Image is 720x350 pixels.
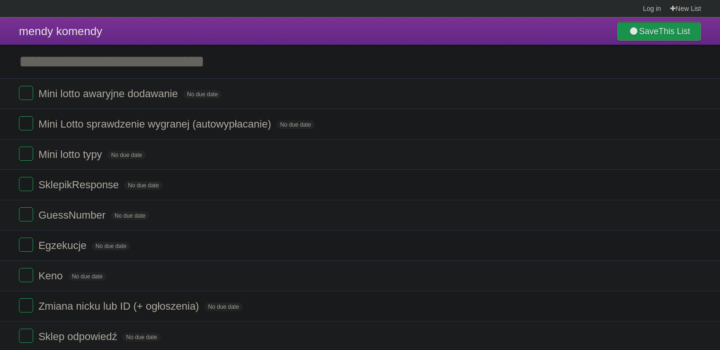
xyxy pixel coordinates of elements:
label: Done [19,86,33,100]
span: Egzekucje [38,239,89,251]
span: GuessNumber [38,209,108,221]
span: Zmiana nicku lub ID (+ ogłoszenia) [38,300,201,312]
span: No due date [276,120,315,129]
span: No due date [204,303,243,311]
label: Done [19,116,33,130]
span: Mini lotto typy [38,148,105,160]
span: No due date [123,333,161,341]
label: Done [19,207,33,221]
label: Done [19,147,33,161]
label: Done [19,238,33,252]
span: SklepikResponse [38,179,121,191]
span: No due date [124,181,162,190]
span: No due date [68,272,107,281]
span: No due date [92,242,130,250]
span: No due date [107,151,146,159]
span: Keno [38,270,65,282]
span: Mini lotto awaryjne dodawanie [38,88,180,100]
label: Done [19,329,33,343]
label: Done [19,177,33,191]
span: mendy komendy [19,25,102,37]
a: SaveThis List [617,22,701,41]
label: Done [19,298,33,313]
span: Sklep odpowiedź [38,331,119,342]
span: No due date [111,212,149,220]
span: Mini Lotto sprawdzenie wygranej (autowypłacanie) [38,118,274,130]
label: Done [19,268,33,282]
span: No due date [183,90,222,99]
b: This List [658,27,690,36]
